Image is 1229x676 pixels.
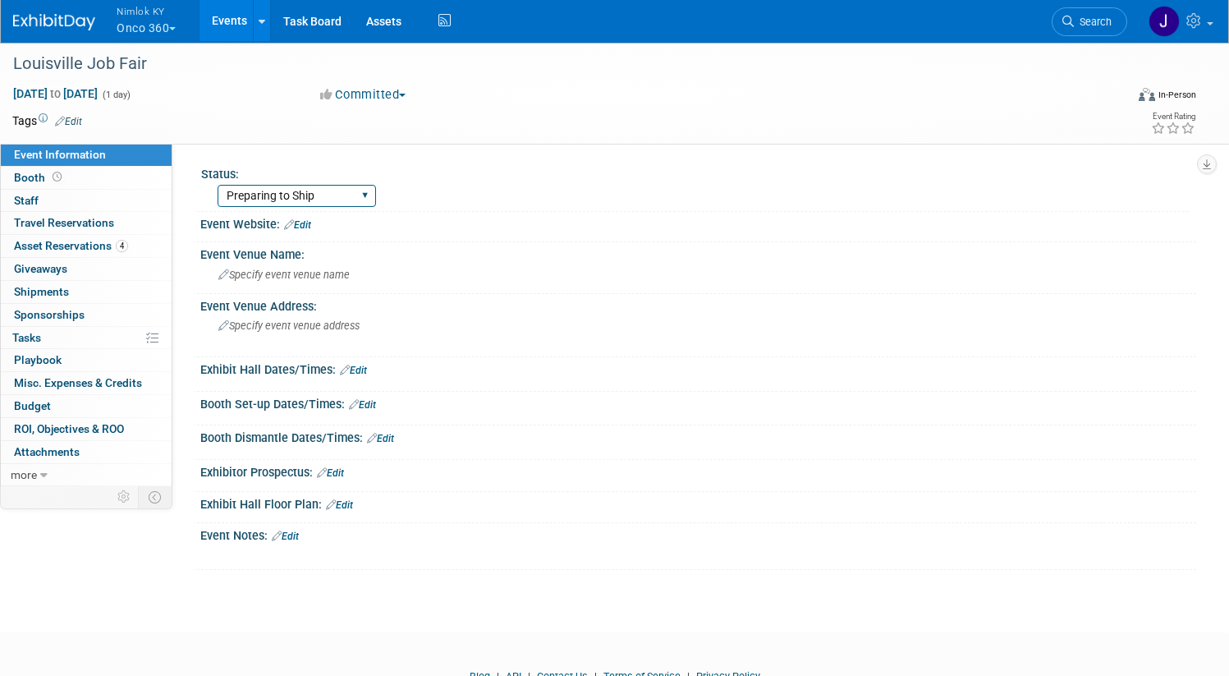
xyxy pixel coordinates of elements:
[1,441,172,463] a: Attachments
[14,445,80,458] span: Attachments
[14,171,65,184] span: Booth
[14,285,69,298] span: Shipments
[14,399,51,412] span: Budget
[14,376,142,389] span: Misc. Expenses & Credits
[200,392,1196,413] div: Booth Set-up Dates/Times:
[1,144,172,166] a: Event Information
[1052,7,1127,36] a: Search
[101,90,131,100] span: (1 day)
[200,242,1196,263] div: Event Venue Name:
[48,87,63,100] span: to
[1,395,172,417] a: Budget
[1,235,172,257] a: Asset Reservations4
[349,399,376,411] a: Edit
[139,486,172,508] td: Toggle Event Tabs
[1,258,172,280] a: Giveaways
[200,357,1196,379] div: Exhibit Hall Dates/Times:
[14,148,106,161] span: Event Information
[200,212,1196,233] div: Event Website:
[14,262,67,275] span: Giveaways
[200,523,1196,545] div: Event Notes:
[200,425,1196,447] div: Booth Dismantle Dates/Times:
[1,372,172,394] a: Misc. Expenses & Credits
[11,468,37,481] span: more
[1,190,172,212] a: Staff
[1,327,172,349] a: Tasks
[12,113,82,129] td: Tags
[117,2,176,20] span: Nimlok KY
[1139,88,1155,101] img: Format-Inperson.png
[1158,89,1196,101] div: In-Person
[284,219,311,231] a: Edit
[110,486,139,508] td: Personalize Event Tab Strip
[116,240,128,252] span: 4
[272,531,299,542] a: Edit
[7,49,1095,79] div: Louisville Job Fair
[367,433,394,444] a: Edit
[314,86,412,103] button: Committed
[14,194,39,207] span: Staff
[1151,113,1195,121] div: Event Rating
[1,281,172,303] a: Shipments
[55,116,82,127] a: Edit
[14,239,128,252] span: Asset Reservations
[12,86,99,101] span: [DATE] [DATE]
[218,269,350,281] span: Specify event venue name
[1,212,172,234] a: Travel Reservations
[1,304,172,326] a: Sponsorships
[14,353,62,366] span: Playbook
[1,464,172,486] a: more
[200,492,1196,513] div: Exhibit Hall Floor Plan:
[13,14,95,30] img: ExhibitDay
[1020,85,1196,110] div: Event Format
[14,216,114,229] span: Travel Reservations
[326,499,353,511] a: Edit
[200,294,1196,315] div: Event Venue Address:
[1,418,172,440] a: ROI, Objectives & ROO
[14,308,85,321] span: Sponsorships
[14,422,124,435] span: ROI, Objectives & ROO
[317,467,344,479] a: Edit
[340,365,367,376] a: Edit
[201,162,1189,182] div: Status:
[218,320,360,332] span: Specify event venue address
[200,460,1196,481] div: Exhibitor Prospectus:
[1,349,172,371] a: Playbook
[1074,16,1112,28] span: Search
[49,171,65,183] span: Booth not reserved yet
[1149,6,1180,37] img: Jamie Dunn
[1,167,172,189] a: Booth
[12,331,41,344] span: Tasks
